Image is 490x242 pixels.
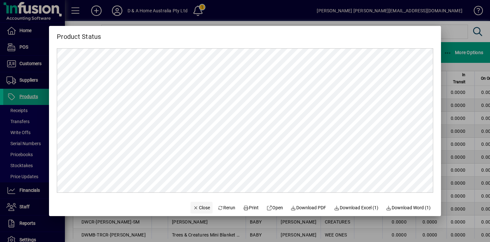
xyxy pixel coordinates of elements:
[190,202,213,213] button: Close
[193,204,210,211] span: Close
[288,202,329,213] a: Download PDF
[334,204,378,211] span: Download Excel (1)
[243,204,259,211] span: Print
[386,204,431,211] span: Download Word (1)
[218,204,236,211] span: Rerun
[384,202,434,213] button: Download Word (1)
[291,204,326,211] span: Download PDF
[240,202,261,213] button: Print
[264,202,286,213] a: Open
[266,204,283,211] span: Open
[49,26,109,42] h2: Product Status
[331,202,381,213] button: Download Excel (1)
